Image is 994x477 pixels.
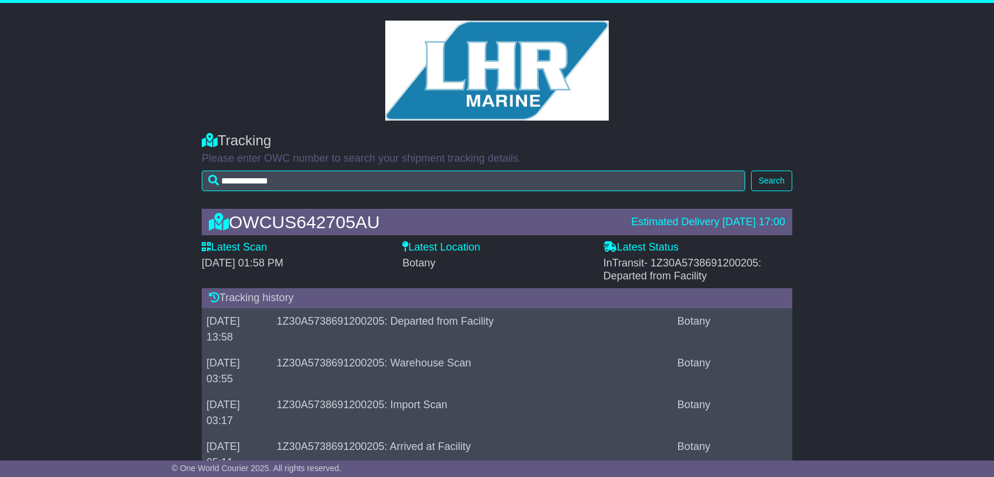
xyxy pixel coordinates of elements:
[673,392,792,433] td: Botany
[673,433,792,475] td: Botany
[402,257,435,269] span: Botany
[631,216,785,229] div: Estimated Delivery [DATE] 17:00
[603,241,679,254] label: Latest Status
[202,241,267,254] label: Latest Scan
[673,350,792,392] td: Botany
[203,212,625,232] div: OWCUS642705AU
[272,433,672,475] td: 1Z30A5738691200205: Arrived at Facility
[202,350,272,392] td: [DATE] 03:55
[202,288,792,308] div: Tracking history
[603,257,762,282] span: - 1Z30A5738691200205: Departed from Facility
[202,433,272,475] td: [DATE] 05:11
[402,241,480,254] label: Latest Location
[202,152,792,165] p: Please enter OWC number to search your shipment tracking details.
[202,257,283,269] span: [DATE] 01:58 PM
[673,308,792,350] td: Botany
[202,132,792,149] div: Tracking
[603,257,762,282] span: InTransit
[202,308,272,350] td: [DATE] 13:58
[272,350,672,392] td: 1Z30A5738691200205: Warehouse Scan
[272,308,672,350] td: 1Z30A5738691200205: Departed from Facility
[385,21,609,121] img: GetCustomerLogo
[751,171,792,191] button: Search
[272,392,672,433] td: 1Z30A5738691200205: Import Scan
[172,463,342,473] span: © One World Courier 2025. All rights reserved.
[202,392,272,433] td: [DATE] 03:17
